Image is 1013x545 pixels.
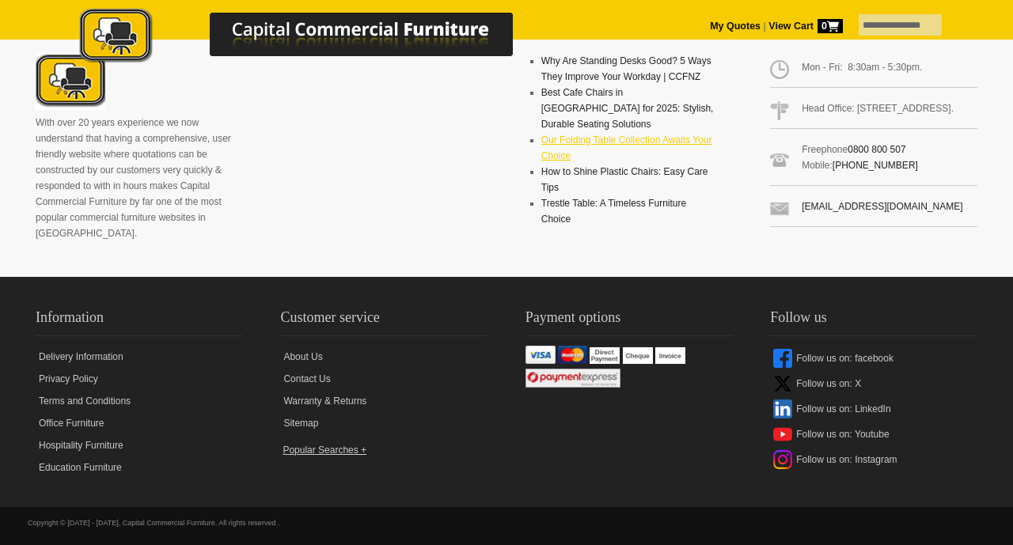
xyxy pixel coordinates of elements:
[770,447,977,472] a: Follow us on: Instagram
[770,53,977,88] span: Mon - Fri: 8:30am - 5:30pm.
[768,21,843,32] strong: View Cart
[280,305,488,336] h2: Customer service
[623,347,653,364] img: Cheque
[770,396,977,422] a: Follow us on: LinkedIn
[280,412,488,434] a: Sitemap
[818,19,843,33] span: 0
[770,135,977,186] span: Freephone Mobile:
[36,368,243,390] a: Privacy Policy
[558,346,587,364] img: Mastercard
[770,94,977,129] span: Head Office: [STREET_ADDRESS].
[541,134,712,161] a: Our Folding Table Collection Awaits Your Choice
[710,21,761,32] a: My Quotes
[525,369,620,388] img: Windcave / Payment Express
[590,347,620,364] img: Direct Payment
[773,425,792,444] img: youtube-icon
[36,115,243,241] p: With over 20 years experience we now understand that having a comprehensive, user friendly websit...
[773,450,792,469] img: instagram-icon
[36,412,243,434] a: Office Furniture
[773,374,792,393] img: x-icon
[525,305,733,336] h2: Payment options
[541,55,711,82] a: Why Are Standing Desks Good? 5 Ways They Improve Your Workday | CCFNZ
[773,349,792,368] img: facebook-icon
[655,347,685,364] img: Invoice
[280,53,486,227] iframe: fb:page Facebook Social Plugin
[525,346,556,365] img: VISA
[770,305,977,336] h2: Follow us
[770,346,977,371] a: Follow us on: facebook
[770,422,977,447] a: Follow us on: Youtube
[848,144,905,155] a: 0800 800 507
[280,390,488,412] a: Warranty & Returns
[36,456,243,479] a: Education Furniture
[802,201,962,212] a: [EMAIL_ADDRESS][DOMAIN_NAME]
[36,8,590,70] a: Capital Commercial Furniture Logo
[280,368,488,390] a: Contact Us
[766,21,843,32] a: View Cart0
[833,160,918,171] a: [PHONE_NUMBER]
[28,519,279,527] span: Copyright © [DATE] - [DATE], Capital Commercial Furniture. All rights reserved .
[770,371,977,396] a: Follow us on: X
[541,87,714,130] a: Best Cafe Chairs in [GEOGRAPHIC_DATA] for 2025: Stylish, Durable Seating Solutions
[36,305,243,336] h2: Information
[36,8,590,66] img: Capital Commercial Furniture Logo
[36,346,243,368] a: Delivery Information
[541,198,686,225] a: Trestle Table: A Timeless Furniture Choice
[280,346,488,368] a: About Us
[36,434,243,456] a: Hospitality Furniture
[541,166,708,193] a: How to Shine Plastic Chairs: Easy Care Tips
[36,390,243,412] a: Terms and Conditions
[773,399,792,418] img: linkedin-icon
[36,53,105,110] img: About CCFNZ Logo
